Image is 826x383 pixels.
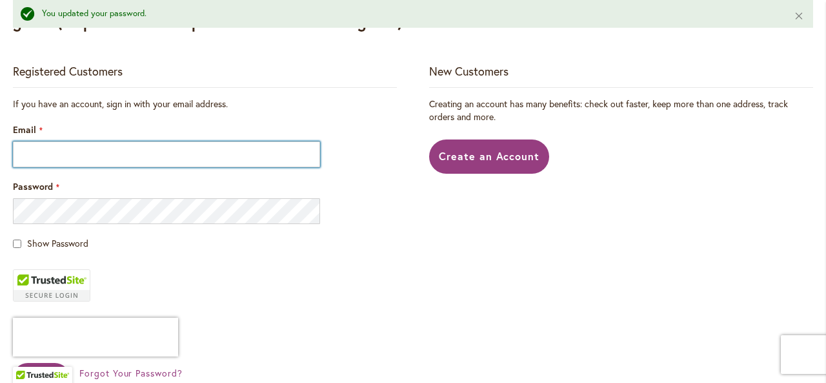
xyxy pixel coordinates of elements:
[439,149,540,163] span: Create an Account
[13,123,36,136] span: Email
[27,237,88,249] span: Show Password
[13,269,90,302] div: TrustedSite Certified
[429,98,813,123] p: Creating an account has many benefits: check out faster, keep more than one address, track orders...
[13,98,397,110] div: If you have an account, sign in with your email address.
[10,337,46,373] iframe: Launch Accessibility Center
[42,8,774,20] div: You updated your password.
[13,180,53,192] span: Password
[429,140,550,174] a: Create an Account
[13,318,178,357] iframe: reCAPTCHA
[13,63,123,79] strong: Registered Customers
[79,367,183,379] span: Forgot Your Password?
[429,63,509,79] strong: New Customers
[79,367,183,380] a: Forgot Your Password?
